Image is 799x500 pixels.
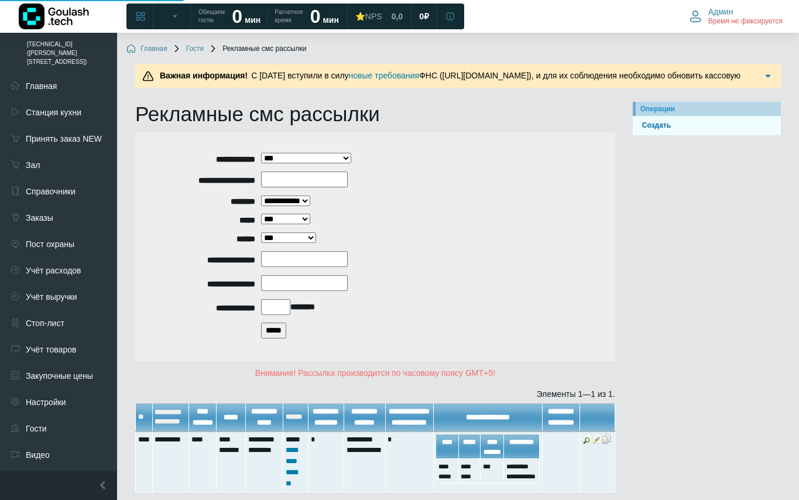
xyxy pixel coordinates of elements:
[310,6,321,27] strong: 0
[348,6,410,27] a: ⭐NPS 0,0
[412,6,436,27] a: 0 ₽
[349,71,420,80] a: новые требования
[392,11,403,22] span: 0,0
[191,6,346,27] a: Обещаем гостю 0 мин Расчетное время 0 мин
[419,11,424,22] span: 0
[135,388,615,400] div: Элементы 1—1 из 1.
[637,120,776,131] a: Создать
[232,6,242,27] strong: 0
[365,12,382,21] span: NPS
[640,104,776,114] div: Операции
[126,44,167,54] a: Главная
[323,15,338,25] span: мин
[762,70,774,82] img: Подробнее
[142,70,154,82] img: Предупреждение
[245,15,260,25] span: мин
[275,8,303,25] span: Расчетное время
[135,102,615,126] h1: Рекламные смс рассылки
[683,4,790,29] button: Админ Время не фиксируется
[160,71,248,80] b: Важная информация!
[208,44,306,54] span: Рекламные смс рассылки
[424,11,429,22] span: ₽
[19,4,89,29] img: Логотип компании Goulash.tech
[198,8,225,25] span: Обещаем гостю
[708,17,783,26] span: Время не фиксируется
[255,368,495,378] span: Внимание! Рассылка производится по часовому поясу GMT+5!
[708,6,733,17] span: Админ
[156,71,740,117] span: С [DATE] вступили в силу ФНС ([URL][DOMAIN_NAME]), и для их соблюдения необходимо обновить кассов...
[355,11,382,22] div: ⭐
[172,44,204,54] a: Гости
